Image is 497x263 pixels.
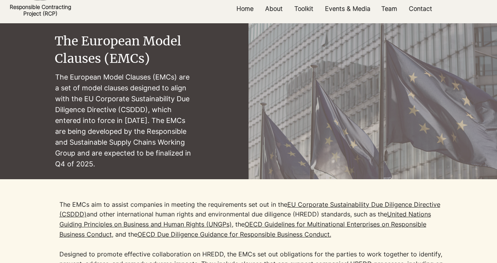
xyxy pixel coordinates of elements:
p: The European Model Clauses (EMCs) are a set of model clauses designed to align with the EU Corpor... [55,72,194,170]
a: OECD Due Diligence Guidance for Responsible Business Conduct. [137,230,331,238]
a: OECD Guidelines for Multinational Enterprises on Responsible Business Conduct [59,220,426,238]
span: The European Model Clauses (EMCs) [55,33,181,66]
img: pexels-marco-288924445-13153479_edited.jpg [248,23,497,258]
a: Responsible ContractingProject (RCP) [10,3,71,17]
